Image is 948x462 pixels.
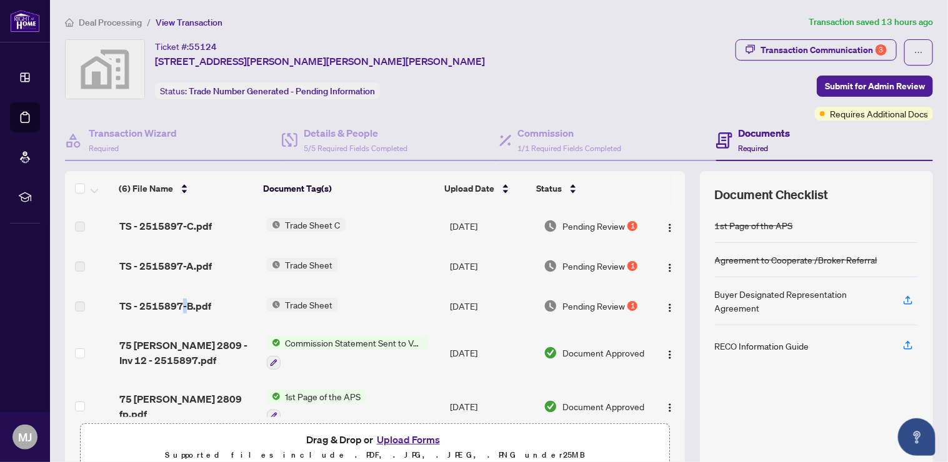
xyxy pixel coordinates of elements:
div: Buyer Designated Representation Agreement [715,287,888,315]
span: Document Approved [562,346,644,360]
span: Document Checklist [715,186,829,204]
span: Commission Statement Sent to Vendor [281,336,429,350]
button: Status IconTrade Sheet [267,298,338,312]
img: Document Status [544,259,557,273]
td: [DATE] [446,380,539,433]
span: Pending Review [562,299,625,313]
article: Transaction saved 13 hours ago [809,15,933,29]
div: 1st Page of the APS [715,219,793,232]
button: Status IconCommission Statement Sent to Vendor [267,336,429,370]
span: Status [536,182,562,195]
span: MJ [18,428,32,446]
h4: Details & People [304,125,407,140]
span: 55124 [189,41,217,52]
div: 1 [627,261,637,271]
span: Trade Sheet C [281,218,346,232]
span: Required [89,144,119,153]
img: logo [10,9,40,32]
span: Drag & Drop or [306,431,444,448]
th: Upload Date [439,171,531,206]
div: Ticket #: [155,39,217,54]
button: Logo [660,343,680,363]
img: Logo [665,223,675,233]
button: Status IconTrade Sheet [267,258,338,272]
span: Deal Processing [79,17,142,28]
button: Submit for Admin Review [817,76,933,97]
div: 1 [627,221,637,231]
span: View Transaction [156,17,222,28]
img: Document Status [544,400,557,413]
button: Logo [660,256,680,276]
img: Status Icon [267,336,281,350]
span: Pending Review [562,259,625,273]
button: Status Icon1st Page of the APS [267,390,366,423]
span: home [65,18,74,27]
img: Status Icon [267,218,281,232]
button: Status IconTrade Sheet C [267,218,346,232]
div: Transaction Communication [761,40,887,60]
td: [DATE] [446,326,539,380]
td: [DATE] [446,286,539,326]
button: Logo [660,396,680,416]
span: Pending Review [562,219,625,233]
img: Document Status [544,346,557,360]
div: RECO Information Guide [715,339,809,353]
button: Logo [660,296,680,316]
div: 3 [876,44,887,56]
span: [STREET_ADDRESS][PERSON_NAME][PERSON_NAME][PERSON_NAME] [155,54,485,69]
span: Trade Number Generated - Pending Information [189,86,375,97]
span: Document Approved [562,400,644,413]
h4: Documents [739,125,791,140]
span: ellipsis [914,48,923,57]
img: Logo [665,263,675,273]
th: (6) File Name [114,171,259,206]
span: Trade Sheet [281,258,338,272]
img: Logo [665,303,675,313]
th: Status [531,171,643,206]
td: [DATE] [446,206,539,246]
span: TS - 2515897-C.pdf [119,219,212,233]
span: 75 [PERSON_NAME] 2809 fp.pdf [119,391,256,421]
span: Requires Additional Docs [830,107,928,120]
div: Agreement to Cooperate /Broker Referral [715,253,877,267]
span: TS - 2515897-B.pdf [119,298,211,313]
span: Submit for Admin Review [825,76,925,96]
span: 75 [PERSON_NAME] 2809 - Inv 12 - 2515897.pdf [119,338,256,368]
span: Trade Sheet [281,298,338,312]
span: TS - 2515897-A.pdf [119,258,212,273]
img: Document Status [544,299,557,313]
img: Status Icon [267,258,281,272]
img: Status Icon [267,390,281,403]
img: Logo [665,403,675,413]
div: 1 [627,301,637,311]
img: Document Status [544,219,557,233]
h4: Commission [518,125,622,140]
th: Document Tag(s) [258,171,439,206]
span: 1/1 Required Fields Completed [518,144,622,153]
h4: Transaction Wizard [89,125,177,140]
td: [DATE] [446,246,539,286]
img: svg%3e [66,40,144,99]
span: 5/5 Required Fields Completed [304,144,407,153]
span: (6) File Name [119,182,173,195]
span: Required [739,144,769,153]
span: 1st Page of the APS [281,390,366,403]
button: Transaction Communication3 [736,39,897,61]
button: Upload Forms [373,431,444,448]
button: Open asap [898,418,936,456]
li: / [147,15,151,29]
span: Upload Date [444,182,494,195]
img: Logo [665,350,675,360]
button: Logo [660,216,680,236]
img: Status Icon [267,298,281,312]
div: Status: [155,82,380,99]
